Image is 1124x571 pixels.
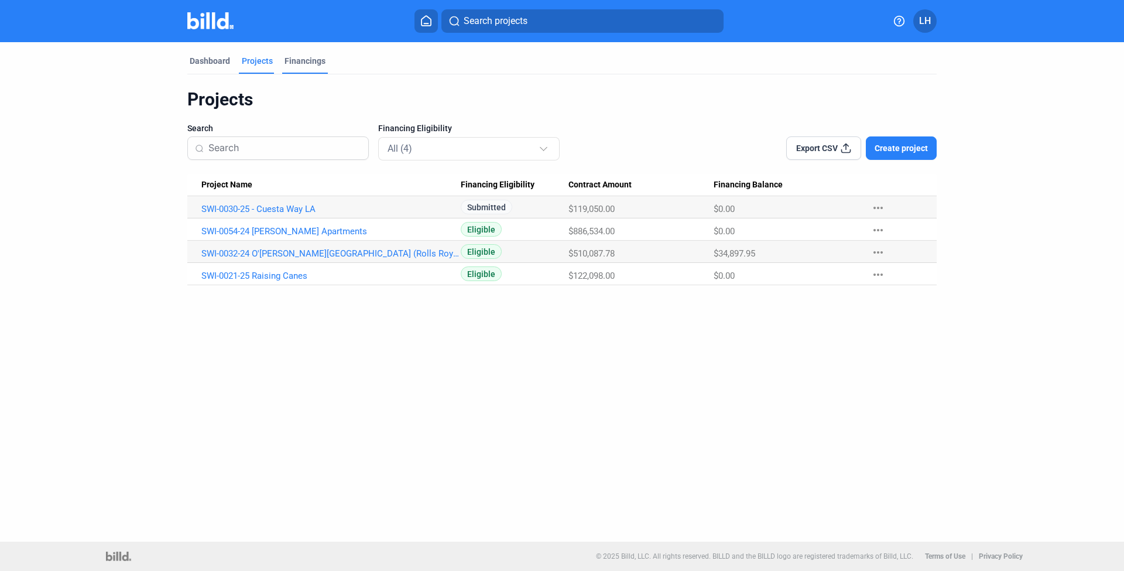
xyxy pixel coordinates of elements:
[714,226,735,237] span: $0.00
[208,136,361,160] input: Search
[187,122,213,134] span: Search
[201,204,461,214] a: SWI-0030-25 - Cuesta Way LA
[796,142,838,154] span: Export CSV
[925,552,965,560] b: Terms of Use
[714,180,859,190] div: Financing Balance
[201,248,461,259] a: SWI-0032-24 O'[PERSON_NAME][GEOGRAPHIC_DATA] (Rolls Royce)
[875,142,928,154] span: Create project
[285,55,325,67] div: Financings
[714,271,735,281] span: $0.00
[461,222,502,237] span: Eligible
[568,180,632,190] span: Contract Amount
[568,248,615,259] span: $510,087.78
[187,88,937,111] div: Projects
[464,14,527,28] span: Search projects
[441,9,724,33] button: Search projects
[979,552,1023,560] b: Privacy Policy
[461,180,568,190] div: Financing Eligibility
[596,552,913,560] p: © 2025 Billd, LLC. All rights reserved. BILLD and the BILLD logo are registered trademarks of Bil...
[871,201,885,215] mat-icon: more_horiz
[866,136,937,160] button: Create project
[871,268,885,282] mat-icon: more_horiz
[568,226,615,237] span: $886,534.00
[242,55,273,67] div: Projects
[913,9,937,33] button: LH
[201,271,461,281] a: SWI-0021-25 Raising Canes
[568,204,615,214] span: $119,050.00
[187,12,234,29] img: Billd Company Logo
[201,226,461,237] a: SWI-0054-24 [PERSON_NAME] Apartments
[871,245,885,259] mat-icon: more_horiz
[378,122,452,134] span: Financing Eligibility
[106,552,131,561] img: logo
[919,14,931,28] span: LH
[971,552,973,560] p: |
[786,136,861,160] button: Export CSV
[568,271,615,281] span: $122,098.00
[190,55,230,67] div: Dashboard
[714,180,783,190] span: Financing Balance
[714,204,735,214] span: $0.00
[461,266,502,281] span: Eligible
[461,244,502,259] span: Eligible
[871,223,885,237] mat-icon: more_horiz
[461,200,512,214] span: Submitted
[714,248,755,259] span: $34,897.95
[201,180,252,190] span: Project Name
[201,180,461,190] div: Project Name
[388,143,412,154] mat-select-trigger: All (4)
[568,180,714,190] div: Contract Amount
[461,180,534,190] span: Financing Eligibility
